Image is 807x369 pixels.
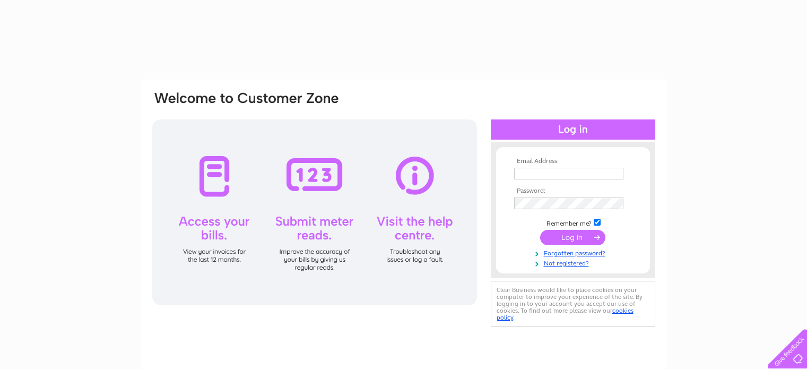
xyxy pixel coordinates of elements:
th: Email Address: [511,158,635,165]
th: Password: [511,187,635,195]
td: Remember me? [511,217,635,228]
input: Submit [540,230,605,245]
a: cookies policy [497,307,634,321]
div: Clear Business would like to place cookies on your computer to improve your experience of the sit... [491,281,655,327]
a: Not registered? [514,258,635,268]
a: Forgotten password? [514,247,635,258]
